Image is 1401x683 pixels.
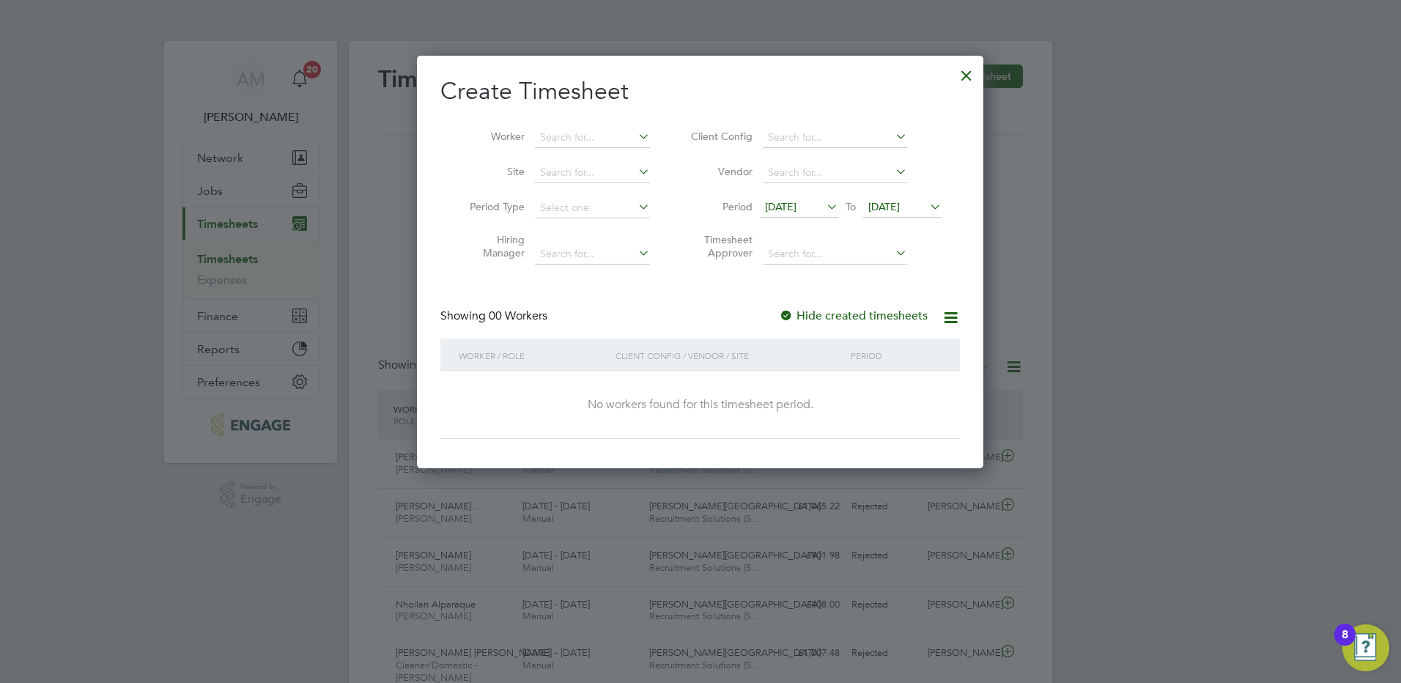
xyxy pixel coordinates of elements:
[868,200,900,213] span: [DATE]
[455,397,945,413] div: No workers found for this timesheet period.
[489,309,547,323] span: 00 Workers
[459,130,525,143] label: Worker
[535,244,650,265] input: Search for...
[455,339,612,372] div: Worker / Role
[459,165,525,178] label: Site
[612,339,847,372] div: Client Config / Vendor / Site
[779,309,928,323] label: Hide created timesheets
[763,244,907,265] input: Search for...
[763,128,907,148] input: Search for...
[687,200,753,213] label: Period
[440,76,960,107] h2: Create Timesheet
[765,200,796,213] span: [DATE]
[763,163,907,183] input: Search for...
[440,309,550,324] div: Showing
[1342,635,1348,654] div: 8
[847,339,945,372] div: Period
[1342,624,1389,671] button: Open Resource Center, 8 new notifications
[535,163,650,183] input: Search for...
[535,198,650,218] input: Select one
[687,130,753,143] label: Client Config
[687,233,753,259] label: Timesheet Approver
[459,233,525,259] label: Hiring Manager
[841,197,860,216] span: To
[459,200,525,213] label: Period Type
[535,128,650,148] input: Search for...
[687,165,753,178] label: Vendor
